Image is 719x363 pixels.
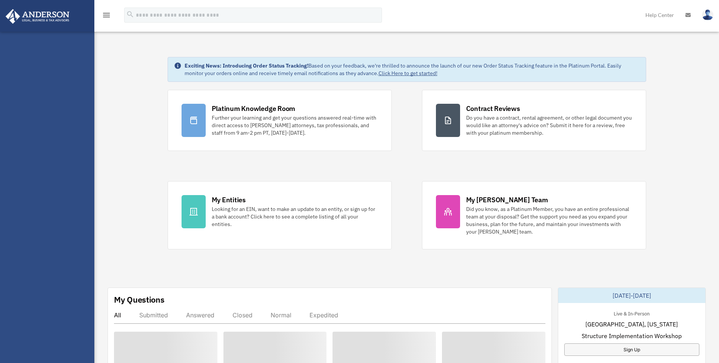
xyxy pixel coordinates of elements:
[126,10,134,18] i: search
[702,9,713,20] img: User Pic
[582,331,682,340] span: Structure Implementation Workshop
[466,205,632,235] div: Did you know, as a Platinum Member, you have an entire professional team at your disposal? Get th...
[422,90,646,151] a: Contract Reviews Do you have a contract, rental agreement, or other legal document you would like...
[102,13,111,20] a: menu
[608,309,656,317] div: Live & In-Person
[212,205,378,228] div: Looking for an EIN, want to make an update to an entity, or sign up for a bank account? Click her...
[564,343,699,356] a: Sign Up
[271,311,291,319] div: Normal
[102,11,111,20] i: menu
[168,90,392,151] a: Platinum Knowledge Room Further your learning and get your questions answered real-time with dire...
[212,104,296,113] div: Platinum Knowledge Room
[466,104,520,113] div: Contract Reviews
[466,114,632,137] div: Do you have a contract, rental agreement, or other legal document you would like an attorney's ad...
[114,294,165,305] div: My Questions
[185,62,308,69] strong: Exciting News: Introducing Order Status Tracking!
[585,320,678,329] span: [GEOGRAPHIC_DATA], [US_STATE]
[232,311,252,319] div: Closed
[212,195,246,205] div: My Entities
[466,195,548,205] div: My [PERSON_NAME] Team
[558,288,705,303] div: [DATE]-[DATE]
[168,181,392,249] a: My Entities Looking for an EIN, want to make an update to an entity, or sign up for a bank accoun...
[212,114,378,137] div: Further your learning and get your questions answered real-time with direct access to [PERSON_NAM...
[139,311,168,319] div: Submitted
[379,70,437,77] a: Click Here to get started!
[186,311,214,319] div: Answered
[114,311,121,319] div: All
[422,181,646,249] a: My [PERSON_NAME] Team Did you know, as a Platinum Member, you have an entire professional team at...
[309,311,338,319] div: Expedited
[185,62,640,77] div: Based on your feedback, we're thrilled to announce the launch of our new Order Status Tracking fe...
[3,9,72,24] img: Anderson Advisors Platinum Portal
